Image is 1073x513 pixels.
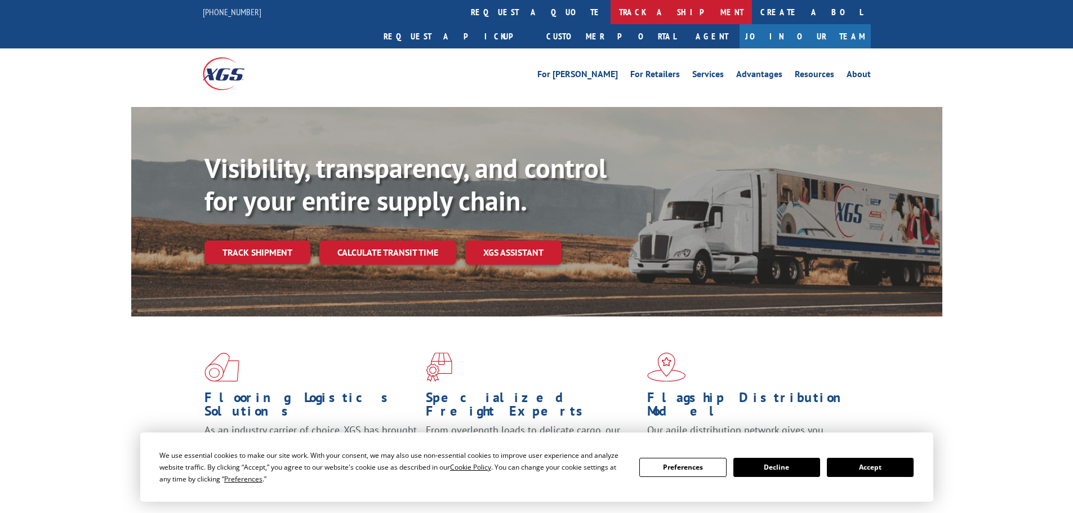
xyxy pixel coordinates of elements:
a: Agent [684,24,740,48]
a: For Retailers [630,70,680,82]
button: Decline [733,458,820,477]
a: For [PERSON_NAME] [537,70,618,82]
img: xgs-icon-flagship-distribution-model-red [647,353,686,382]
h1: Specialized Freight Experts [426,391,639,423]
button: Preferences [639,458,726,477]
img: xgs-icon-focused-on-flooring-red [426,353,452,382]
a: Resources [795,70,834,82]
a: About [847,70,871,82]
div: Cookie Consent Prompt [140,432,933,502]
p: From overlength loads to delicate cargo, our experienced staff knows the best way to move your fr... [426,423,639,474]
a: XGS ASSISTANT [465,240,562,265]
a: Join Our Team [740,24,871,48]
a: Customer Portal [538,24,684,48]
span: Our agile distribution network gives you nationwide inventory management on demand. [647,423,854,450]
div: We use essential cookies to make our site work. With your consent, we may also use non-essential ... [159,449,626,485]
a: Track shipment [204,240,310,264]
a: Calculate transit time [319,240,456,265]
button: Accept [827,458,914,477]
img: xgs-icon-total-supply-chain-intelligence-red [204,353,239,382]
span: Preferences [224,474,262,484]
b: Visibility, transparency, and control for your entire supply chain. [204,150,607,218]
a: Advantages [736,70,782,82]
h1: Flooring Logistics Solutions [204,391,417,423]
span: As an industry carrier of choice, XGS has brought innovation and dedication to flooring logistics... [204,423,417,463]
span: Cookie Policy [450,462,491,472]
a: Request a pickup [375,24,538,48]
a: [PHONE_NUMBER] [203,6,261,17]
h1: Flagship Distribution Model [647,391,860,423]
a: Services [692,70,724,82]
